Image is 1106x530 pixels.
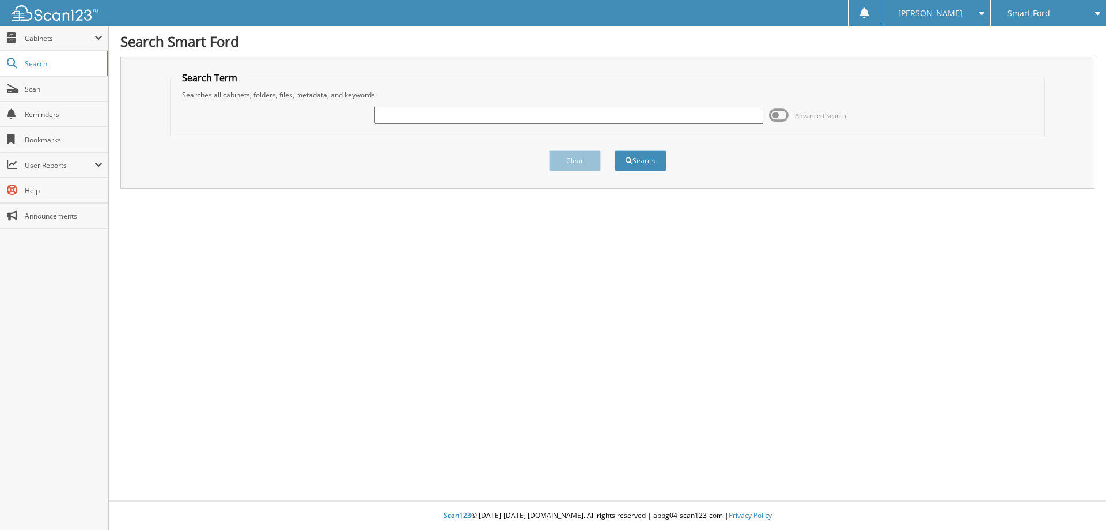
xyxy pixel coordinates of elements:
div: © [DATE]-[DATE] [DOMAIN_NAME]. All rights reserved | appg04-scan123-com | [109,502,1106,530]
span: User Reports [25,160,94,170]
a: Privacy Policy [729,510,772,520]
div: Searches all cabinets, folders, files, metadata, and keywords [176,90,1039,100]
button: Search [615,150,666,171]
span: Smart Ford [1007,10,1050,17]
span: Announcements [25,211,103,221]
span: Help [25,186,103,196]
span: Scan123 [444,510,471,520]
button: Clear [549,150,601,171]
span: Reminders [25,110,103,119]
span: Advanced Search [795,111,846,120]
legend: Search Term [176,72,243,84]
img: scan123-logo-white.svg [12,5,98,21]
span: [PERSON_NAME] [898,10,963,17]
span: Scan [25,84,103,94]
span: Bookmarks [25,135,103,145]
span: Search [25,59,101,69]
span: Cabinets [25,33,94,43]
h1: Search Smart Ford [120,32,1094,51]
iframe: Chat Widget [1048,475,1106,530]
